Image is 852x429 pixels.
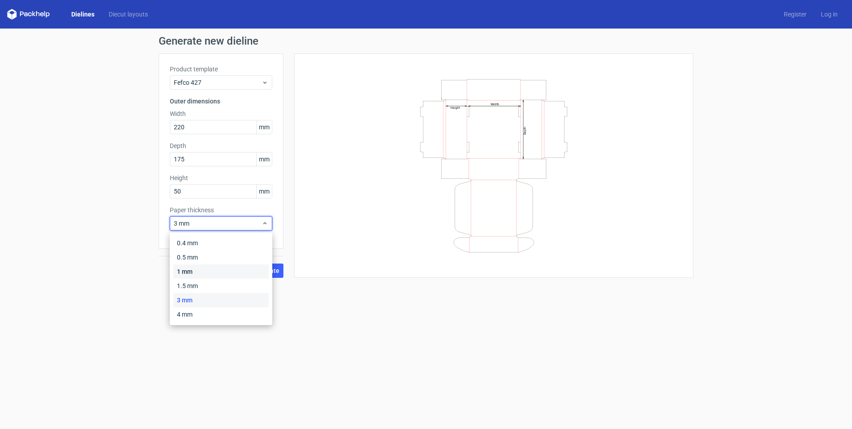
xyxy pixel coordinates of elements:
[170,97,272,106] h3: Outer dimensions
[173,293,269,307] div: 3 mm
[64,10,102,19] a: Dielines
[170,109,272,118] label: Width
[174,78,262,87] span: Fefco 427
[491,102,499,106] text: Width
[170,141,272,150] label: Depth
[174,219,262,228] span: 3 mm
[814,10,845,19] a: Log in
[173,279,269,293] div: 1.5 mm
[102,10,155,19] a: Diecut layouts
[173,264,269,279] div: 1 mm
[777,10,814,19] a: Register
[173,236,269,250] div: 0.4 mm
[170,206,272,214] label: Paper thickness
[159,36,693,46] h1: Generate new dieline
[173,250,269,264] div: 0.5 mm
[256,185,272,198] span: mm
[451,106,460,109] text: Height
[523,126,527,134] text: Depth
[256,153,272,166] span: mm
[173,307,269,322] div: 4 mm
[256,120,272,134] span: mm
[170,173,272,182] label: Height
[170,65,272,74] label: Product template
